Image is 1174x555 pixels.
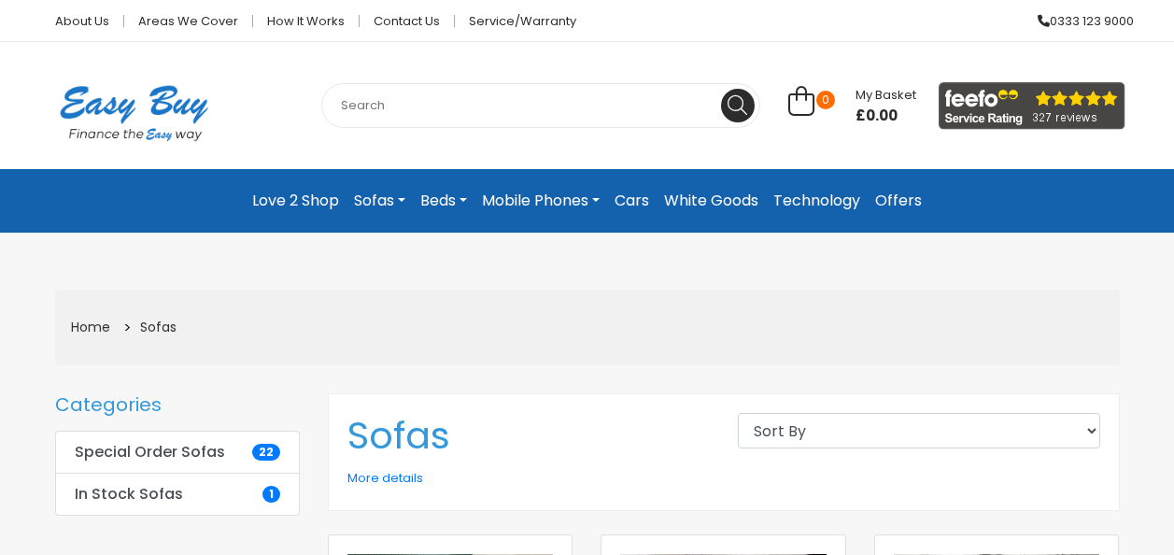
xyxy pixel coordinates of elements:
a: 0333 123 9000 [1024,15,1134,27]
a: Technology [766,184,868,218]
span: 0 [816,91,835,109]
a: More details [347,469,423,487]
a: Areas we cover [124,15,253,27]
a: Service/Warranty [455,15,576,27]
a: Beds [413,184,474,218]
a: Contact Us [360,15,455,27]
span: 22 [252,444,280,461]
img: feefo_logo [939,82,1125,130]
input: Search [321,83,760,128]
a: White Goods [657,184,766,218]
a: Cars [607,184,657,218]
a: Sofas [347,184,413,218]
a: Mobile Phones [474,184,607,218]
a: In Stock Sofas 1 [55,473,301,516]
a: 0 My Basket £0.00 [788,96,916,118]
a: Love 2 Shop [245,184,347,218]
a: Special Order Sofas 22 [55,431,301,474]
b: In Stock Sofas [75,485,183,504]
img: Easy Buy [41,61,227,165]
h1: Sofas [347,413,710,458]
span: 1 [262,486,280,503]
p: Categories [55,393,162,416]
a: Sofas [140,318,177,336]
b: Special Order Sofas [75,443,225,462]
a: How it works [253,15,360,27]
a: Home [71,318,110,336]
span: My Basket [856,86,916,104]
a: About Us [41,15,124,27]
span: £0.00 [856,107,916,125]
a: Offers [868,184,929,218]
